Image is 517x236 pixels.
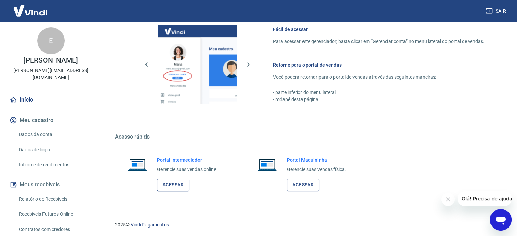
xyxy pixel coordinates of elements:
p: - parte inferior do menu lateral [273,89,484,96]
img: Vindi [8,0,52,21]
a: Dados de login [16,143,93,157]
h6: Portal Maquininha [287,157,346,163]
iframe: Fechar mensagem [441,193,455,206]
button: Meu cadastro [8,113,93,128]
iframe: Botão para abrir a janela de mensagens [490,209,512,231]
p: 2025 © [115,221,501,229]
a: Relatório de Recebíveis [16,192,93,206]
h5: Acesso rápido [115,133,501,140]
button: Sair [484,5,509,17]
a: Vindi Pagamentos [131,222,169,228]
h6: Retorne para o portal de vendas [273,61,484,68]
p: Gerencie suas vendas online. [157,166,218,173]
a: Acessar [157,179,189,191]
p: [PERSON_NAME][EMAIL_ADDRESS][DOMAIN_NAME] [5,67,96,81]
button: Meus recebíveis [8,177,93,192]
p: [PERSON_NAME] [23,57,78,64]
h6: Portal Intermediador [157,157,218,163]
a: Recebíveis Futuros Online [16,207,93,221]
a: Dados da conta [16,128,93,142]
img: Imagem de um notebook aberto [253,157,281,173]
span: Olá! Precisa de ajuda? [4,5,57,10]
p: Para acessar este gerenciador, basta clicar em “Gerenciar conta” no menu lateral do portal de ven... [273,38,484,45]
h6: Fácil de acessar [273,26,484,33]
p: - rodapé desta página [273,96,484,103]
p: Gerencie suas vendas física. [287,166,346,173]
a: Informe de rendimentos [16,158,93,172]
img: Imagem de um notebook aberto [123,157,152,173]
a: Acessar [287,179,319,191]
iframe: Mensagem da empresa [458,191,512,206]
a: Início [8,92,93,107]
img: Imagem da dashboard mostrando o botão de gerenciar conta na sidebar no lado esquerdo [158,25,237,104]
p: Você poderá retornar para o portal de vendas através das seguintes maneiras: [273,74,484,81]
div: E [37,27,65,54]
